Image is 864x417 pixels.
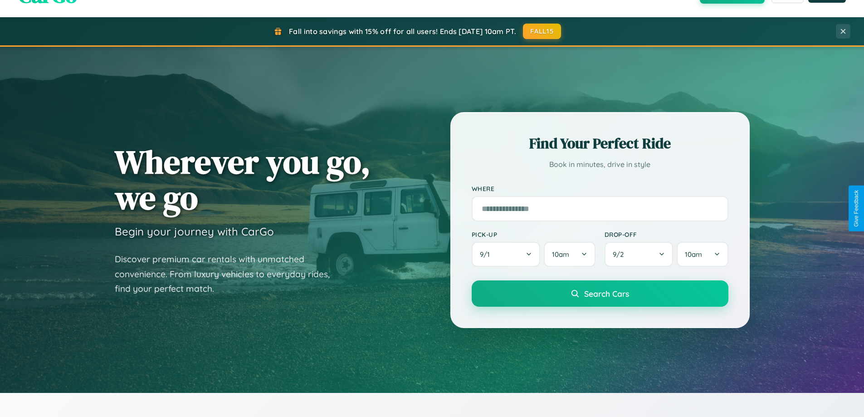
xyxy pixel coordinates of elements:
button: FALL15 [523,24,561,39]
label: Drop-off [605,231,728,238]
span: 10am [685,250,702,259]
h3: Begin your journey with CarGo [115,225,274,238]
button: 10am [544,242,595,267]
button: Search Cars [472,280,728,307]
button: 9/2 [605,242,674,267]
span: Fall into savings with 15% off for all users! Ends [DATE] 10am PT. [289,27,516,36]
p: Book in minutes, drive in style [472,158,728,171]
button: 9/1 [472,242,541,267]
span: 9 / 2 [613,250,628,259]
span: 9 / 1 [480,250,494,259]
div: Give Feedback [853,190,859,227]
span: Search Cars [584,289,629,299]
h1: Wherever you go, we go [115,144,371,216]
h2: Find Your Perfect Ride [472,133,728,153]
button: 10am [677,242,728,267]
label: Where [472,185,728,192]
span: 10am [552,250,569,259]
label: Pick-up [472,231,596,238]
p: Discover premium car rentals with unmatched convenience. From luxury vehicles to everyday rides, ... [115,252,342,296]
